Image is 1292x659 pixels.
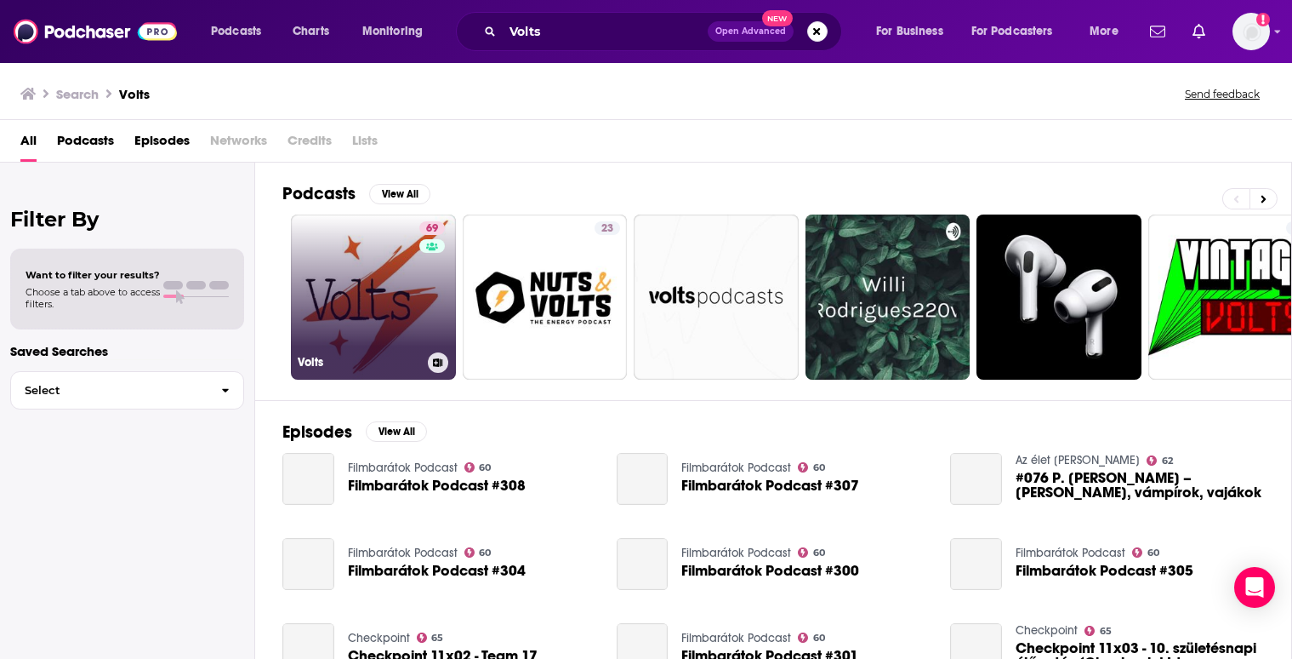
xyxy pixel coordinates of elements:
[617,453,669,505] a: Filmbarátok Podcast #307
[708,21,794,42] button: Open AdvancedNew
[426,221,438,238] span: 69
[1078,18,1140,45] button: open menu
[431,634,443,642] span: 65
[479,549,491,557] span: 60
[369,184,430,204] button: View All
[419,221,445,235] a: 69
[417,633,444,643] a: 65
[1016,546,1125,560] a: Filmbarátok Podcast
[1016,623,1078,638] a: Checkpoint
[1147,456,1173,466] a: 62
[10,343,244,359] p: Saved Searches
[1143,17,1172,46] a: Show notifications dropdown
[10,371,244,410] button: Select
[503,18,708,45] input: Search podcasts, credits, & more...
[350,18,445,45] button: open menu
[282,18,339,45] a: Charts
[282,183,356,204] h2: Podcasts
[1016,453,1140,467] a: Az élet meg minden
[199,18,283,45] button: open menu
[1234,567,1275,608] div: Open Intercom Messenger
[876,20,943,43] span: For Business
[14,15,177,48] img: Podchaser - Follow, Share and Rate Podcasts
[1232,13,1270,50] span: Logged in as dresnic
[291,215,456,380] a: 69Volts
[282,538,334,590] a: Filmbarátok Podcast #304
[57,127,114,162] a: Podcasts
[1256,13,1270,26] svg: Email not verified
[617,538,669,590] a: Filmbarátok Podcast #300
[1016,564,1193,578] a: Filmbarátok Podcast #305
[479,464,491,472] span: 60
[348,478,526,493] a: Filmbarátok Podcast #308
[798,633,825,643] a: 60
[11,385,208,396] span: Select
[1232,13,1270,50] img: User Profile
[1016,471,1264,500] span: #076 P. [PERSON_NAME] – [PERSON_NAME], vámpírok, vajákok
[971,20,1053,43] span: For Podcasters
[681,461,791,475] a: Filmbarátok Podcast
[1147,549,1159,557] span: 60
[950,453,1002,505] a: #076 P. Szathmáry István – Költők, vámpírok, vajákok
[10,207,244,232] h2: Filter By
[813,634,825,642] span: 60
[601,221,613,238] span: 23
[798,547,825,558] a: 60
[282,421,352,443] h2: Episodes
[211,20,261,43] span: Podcasts
[1100,627,1112,635] span: 65
[20,127,37,162] a: All
[348,564,526,578] a: Filmbarátok Podcast #304
[1232,13,1270,50] button: Show profile menu
[282,453,334,505] a: Filmbarátok Podcast #308
[293,20,329,43] span: Charts
[715,27,786,36] span: Open Advanced
[950,538,1002,590] a: Filmbarátok Podcast #305
[960,18,1078,45] button: open menu
[472,12,858,51] div: Search podcasts, credits, & more...
[1132,547,1159,558] a: 60
[464,462,492,473] a: 60
[210,127,267,162] span: Networks
[1090,20,1118,43] span: More
[348,546,458,560] a: Filmbarátok Podcast
[798,462,825,473] a: 60
[595,221,620,235] a: 23
[26,269,160,281] span: Want to filter your results?
[681,478,859,493] a: Filmbarátok Podcast #307
[134,127,190,162] a: Episodes
[464,547,492,558] a: 60
[813,464,825,472] span: 60
[282,183,430,204] a: PodcastsView All
[56,86,99,102] h3: Search
[287,127,332,162] span: Credits
[282,421,427,443] a: EpisodesView All
[1084,626,1112,636] a: 65
[1180,87,1265,101] button: Send feedback
[762,10,793,26] span: New
[1186,17,1212,46] a: Show notifications dropdown
[1162,457,1173,465] span: 62
[352,127,378,162] span: Lists
[463,215,628,380] a: 23
[681,564,859,578] a: Filmbarátok Podcast #300
[681,546,791,560] a: Filmbarátok Podcast
[681,631,791,645] a: Filmbarátok Podcast
[813,549,825,557] span: 60
[1016,471,1264,500] a: #076 P. Szathmáry István – Költők, vámpírok, vajákok
[366,421,427,442] button: View All
[864,18,965,45] button: open menu
[348,631,410,645] a: Checkpoint
[119,86,150,102] h3: Volts
[26,286,160,310] span: Choose a tab above to access filters.
[362,20,423,43] span: Monitoring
